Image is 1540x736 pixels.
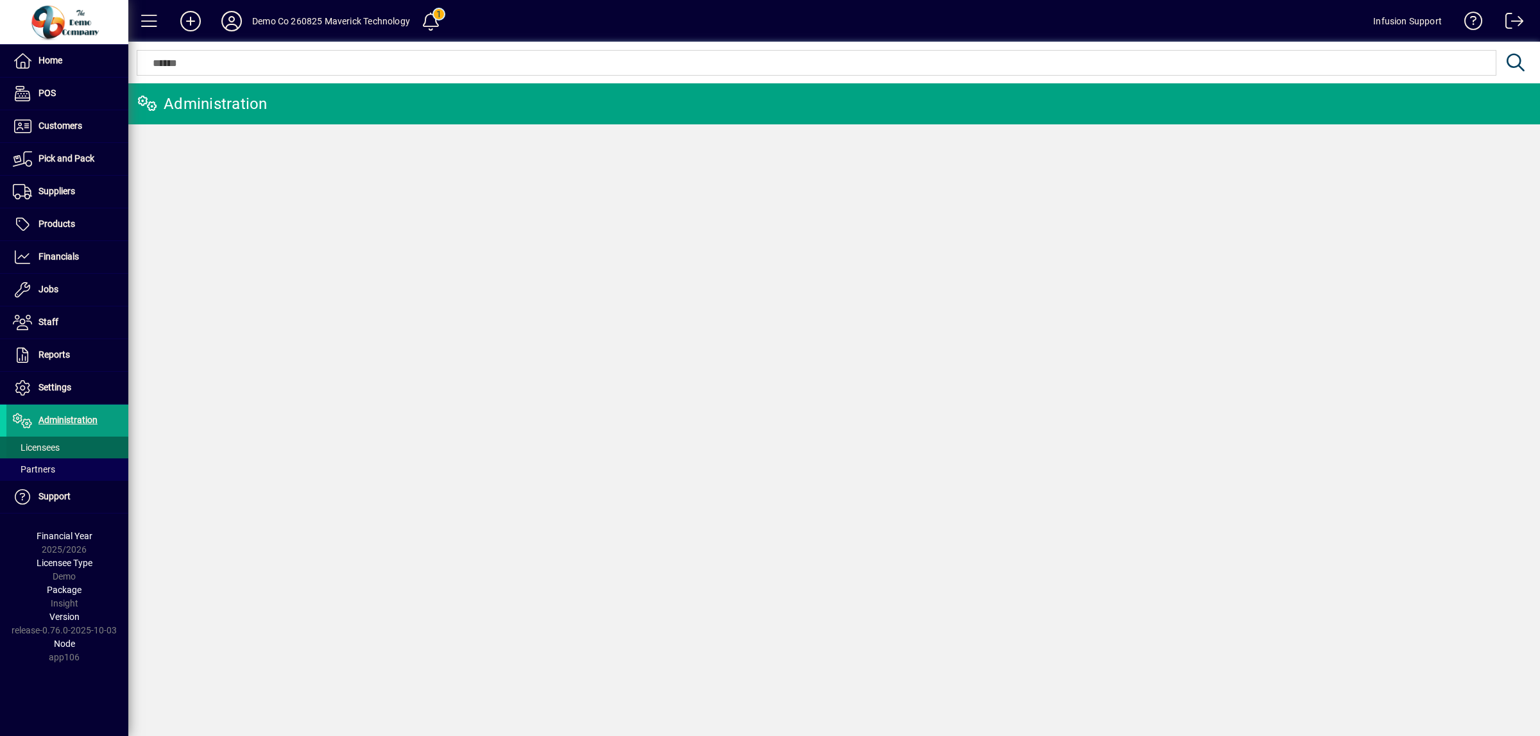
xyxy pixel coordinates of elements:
button: Profile [211,10,252,33]
span: Financial Year [37,531,92,541]
a: Reports [6,339,128,371]
span: Jobs [38,284,58,294]
span: Settings [38,382,71,392]
div: Demo Co 260825 Maverick Technology [252,11,410,31]
span: Licensees [13,442,60,453]
span: Home [38,55,62,65]
span: Node [54,639,75,649]
span: Financials [38,251,79,262]
div: Administration [138,94,268,114]
a: Pick and Pack [6,143,128,175]
a: Partners [6,458,128,480]
span: Reports [38,349,70,360]
a: Logout [1496,3,1524,44]
span: Version [49,612,80,622]
a: Financials [6,241,128,273]
span: Package [47,585,81,595]
span: POS [38,88,56,98]
a: Settings [6,372,128,404]
div: Infusion Support [1373,11,1442,31]
a: Licensees [6,437,128,458]
span: Licensee Type [37,558,92,568]
span: Support [38,491,71,501]
span: Staff [38,317,58,327]
span: Suppliers [38,186,75,196]
a: Knowledge Base [1455,3,1483,44]
a: Jobs [6,274,128,306]
a: Customers [6,110,128,142]
a: Home [6,45,128,77]
button: Add [170,10,211,33]
a: Products [6,208,128,240]
span: Pick and Pack [38,153,94,163]
a: Suppliers [6,176,128,208]
span: Administration [38,415,98,425]
a: Staff [6,306,128,339]
span: Products [38,219,75,229]
a: POS [6,78,128,110]
span: Customers [38,121,82,131]
span: Partners [13,464,55,474]
a: Support [6,481,128,513]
